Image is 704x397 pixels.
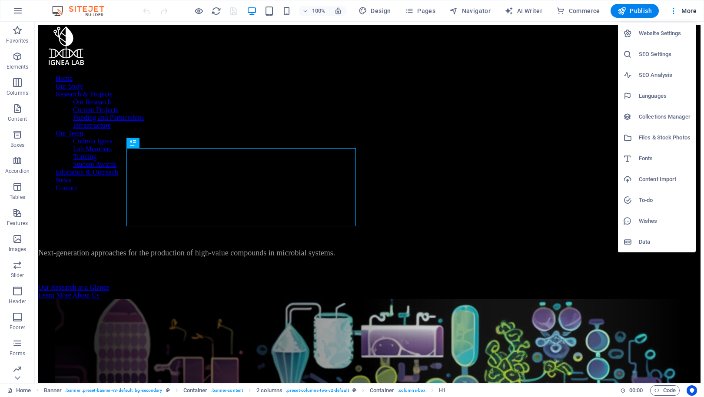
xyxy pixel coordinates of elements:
h6: Data [639,237,691,247]
h6: Collections Manager [639,112,691,122]
h6: To-do [639,195,691,205]
h6: Fonts [639,153,691,164]
h6: Files & Stock Photos [639,132,691,143]
h6: Wishes [639,216,691,226]
h6: SEO Settings [639,49,691,60]
h6: Content Import [639,174,691,185]
h6: Website Settings [639,28,691,39]
h6: Languages [639,91,691,101]
h6: SEO Analysis [639,70,691,80]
